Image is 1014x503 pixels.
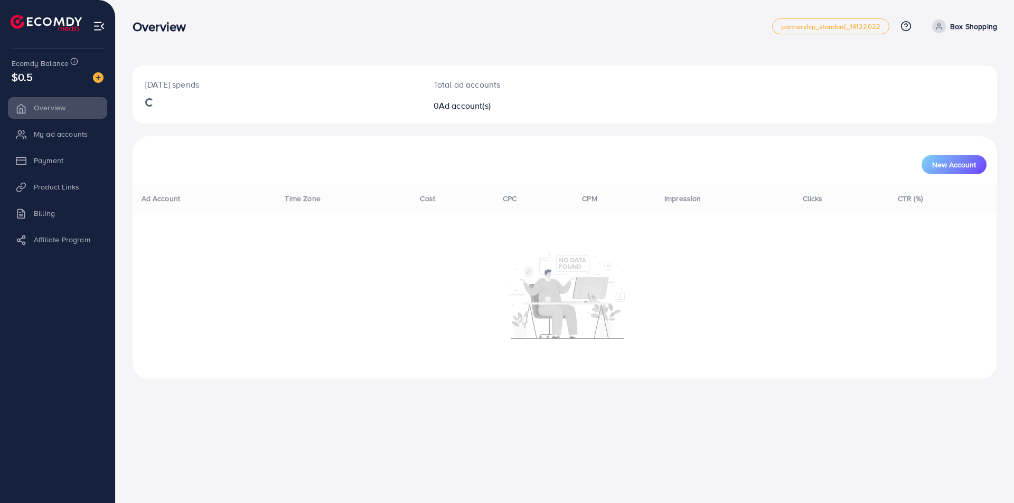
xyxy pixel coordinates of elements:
[434,78,624,91] p: Total ad accounts
[932,161,976,168] span: New Account
[434,101,624,111] h2: 0
[439,100,491,111] span: Ad account(s)
[11,15,82,31] img: logo
[922,155,987,174] button: New Account
[145,78,408,91] p: [DATE] spends
[12,69,33,84] span: $0.5
[93,20,105,32] img: menu
[133,19,194,34] h3: Overview
[950,20,997,33] p: Box Shopping
[772,18,889,34] a: partnership_standard_14122022
[781,23,880,30] span: partnership_standard_14122022
[928,20,997,33] a: Box Shopping
[93,72,104,83] img: image
[12,58,69,69] span: Ecomdy Balance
